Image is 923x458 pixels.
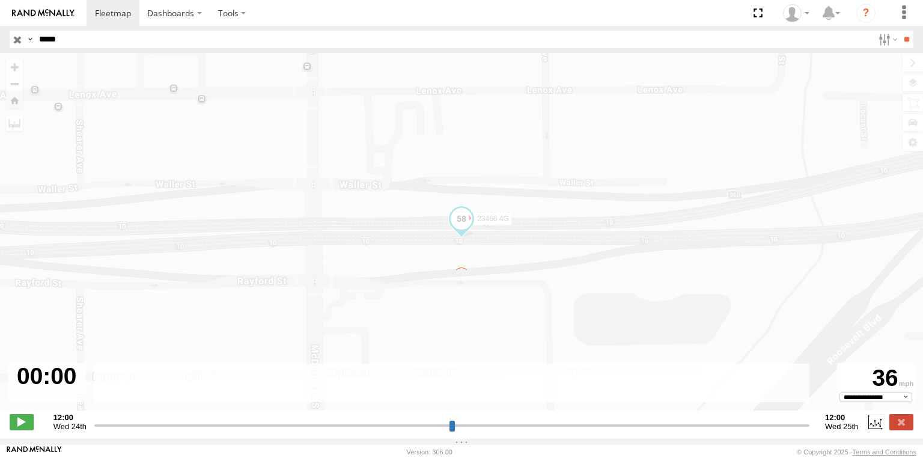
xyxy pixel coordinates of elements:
[25,31,35,48] label: Search Query
[53,422,87,431] span: Wed 24th
[779,4,814,22] div: Sardor Khadjimedov
[825,422,858,431] span: Wed 25th
[407,448,452,456] div: Version: 306.00
[874,31,900,48] label: Search Filter Options
[856,4,876,23] i: ?
[825,413,858,422] strong: 12:00
[53,413,87,422] strong: 12:00
[889,414,913,430] label: Close
[7,446,62,458] a: Visit our Website
[853,448,916,456] a: Terms and Conditions
[10,414,34,430] label: Play/Stop
[12,9,75,17] img: rand-logo.svg
[839,365,913,392] div: 36
[797,448,916,456] div: © Copyright 2025 -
